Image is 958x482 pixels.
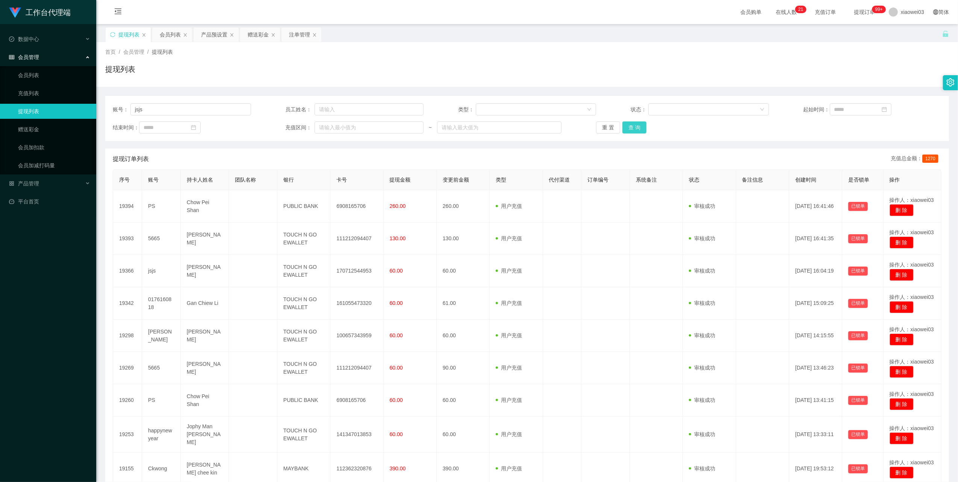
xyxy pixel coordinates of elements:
[789,417,842,453] td: [DATE] 13:33:11
[890,366,914,378] button: 删 除
[890,425,934,431] span: 操作人：xiaowei03
[148,177,159,183] span: 账号
[458,106,476,114] span: 类型：
[142,255,181,287] td: jsjs
[248,27,269,42] div: 赠送彩金
[890,204,914,216] button: 删 除
[118,27,139,42] div: 提现列表
[933,9,938,15] i: 图标: global
[890,294,934,300] span: 操作人：xiaowei03
[113,384,142,417] td: 19260
[742,177,763,183] span: 备注信息
[9,8,21,18] img: logo.9652507e.png
[848,299,868,308] button: 已锁单
[689,300,715,306] span: 审核成功
[113,352,142,384] td: 19269
[798,6,801,13] p: 2
[890,359,934,365] span: 操作人：xiaowei03
[437,223,490,255] td: 130.00
[437,121,562,133] input: 请输入最大值为
[443,177,469,183] span: 变更前金额
[789,190,842,223] td: [DATE] 16:41:46
[277,255,330,287] td: TOUCH N GO EWALLET
[152,49,173,55] span: 提现列表
[142,384,181,417] td: PS
[848,267,868,276] button: 已锁单
[789,352,842,384] td: [DATE] 13:46:23
[390,431,403,437] span: 60.00
[789,320,842,352] td: [DATE] 14:15:55
[235,177,256,183] span: 团队名称
[795,6,806,13] sup: 21
[689,332,715,338] span: 审核成功
[636,177,657,183] span: 系统备注
[390,235,406,241] span: 130.00
[496,465,522,471] span: 用户充值
[890,197,934,203] span: 操作人：xiaowei03
[113,417,142,453] td: 19253
[123,49,144,55] span: 会员管理
[689,235,715,241] span: 审核成功
[277,320,330,352] td: TOUCH N GO EWALLET
[18,122,90,137] a: 赠送彩金
[330,417,383,453] td: 141347013853
[142,352,181,384] td: 5665
[390,177,411,183] span: 提现金额
[181,223,229,255] td: [PERSON_NAME]
[289,27,310,42] div: 注单管理
[946,78,955,86] i: 图标: setting
[130,103,251,115] input: 请输入
[142,417,181,453] td: happynewyear
[9,194,90,209] a: 图标: dashboard平台首页
[9,54,39,60] span: 会员管理
[110,32,115,37] i: 图标: sync
[277,223,330,255] td: TOUCH N GO EWALLET
[142,190,181,223] td: PS
[890,326,934,332] span: 操作人：xiaowei03
[105,49,116,55] span: 首页
[330,223,383,255] td: 111212094407
[811,9,840,15] span: 充值订单
[191,125,196,130] i: 图标: calendar
[496,300,522,306] span: 用户充值
[105,0,131,24] i: 图标: menu-fold
[689,365,715,371] span: 审核成功
[689,177,699,183] span: 状态
[18,86,90,101] a: 充值列表
[390,203,406,209] span: 260.00
[330,384,383,417] td: 6908165706
[390,300,403,306] span: 60.00
[183,33,188,37] i: 图标: close
[848,364,868,373] button: 已锁单
[113,320,142,352] td: 19298
[424,124,437,132] span: ~
[315,121,424,133] input: 请输入最小值为
[596,121,620,133] button: 重 置
[142,223,181,255] td: 5665
[113,223,142,255] td: 19393
[330,352,383,384] td: 111212094407
[230,33,234,37] i: 图标: close
[330,255,383,287] td: 170712544953
[890,229,934,235] span: 操作人：xiaowei03
[689,203,715,209] span: 审核成功
[277,417,330,453] td: TOUCH N GO EWALLET
[9,36,14,42] i: 图标: check-circle-o
[890,432,914,444] button: 删 除
[113,255,142,287] td: 19366
[160,27,181,42] div: 会员列表
[113,106,130,114] span: 账号：
[848,177,869,183] span: 是否锁单
[789,384,842,417] td: [DATE] 13:41:15
[18,104,90,119] a: 提现列表
[437,287,490,320] td: 61.00
[9,36,39,42] span: 数据中心
[142,287,181,320] td: 0176160818
[113,287,142,320] td: 19342
[496,332,522,338] span: 用户充值
[882,107,887,112] i: 图标: calendar
[872,6,886,13] sup: 1039
[848,396,868,405] button: 已锁单
[315,103,424,115] input: 请输入
[119,177,130,183] span: 序号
